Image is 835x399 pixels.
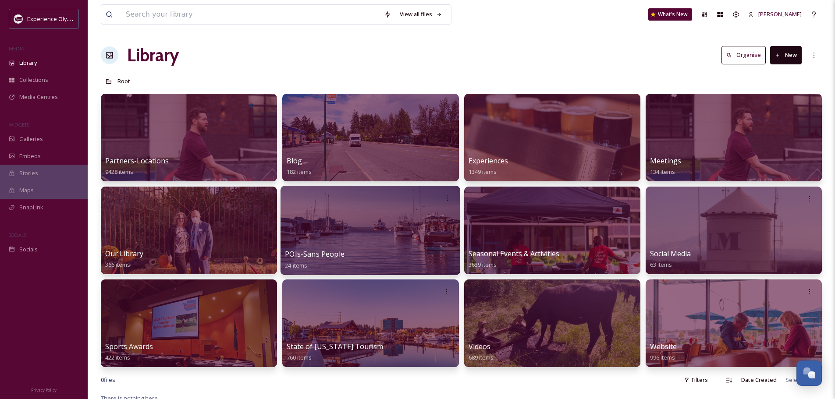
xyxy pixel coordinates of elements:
[650,249,691,258] span: Social Media
[121,5,380,24] input: Search your library
[650,342,677,351] span: Website
[127,42,179,68] a: Library
[395,6,447,23] a: View all files
[9,45,24,52] span: MEDIA
[650,353,675,361] span: 996 items
[287,168,312,176] span: 182 items
[19,76,48,84] span: Collections
[105,157,169,176] a: Partners-Locations9428 items
[469,168,497,176] span: 1349 items
[737,371,781,388] div: Date Created
[19,152,41,160] span: Embeds
[650,168,675,176] span: 134 items
[285,249,345,259] span: POIs-Sans People
[469,156,508,166] span: Experiences
[287,343,383,361] a: State of [US_STATE] Tourism760 items
[19,245,38,254] span: Socials
[721,46,770,64] a: Organise
[27,14,79,23] span: Experience Olympia
[744,6,806,23] a: [PERSON_NAME]
[469,261,497,268] span: 3639 items
[105,156,169,166] span: Partners-Locations
[287,342,383,351] span: State of [US_STATE] Tourism
[14,14,23,23] img: download.jpeg
[796,360,822,386] button: Open Chat
[287,157,312,176] a: Blog182 items
[679,371,712,388] div: Filters
[469,157,508,176] a: Experiences1349 items
[648,8,692,21] a: What's New
[9,121,29,128] span: WIDGETS
[9,232,26,238] span: SOCIALS
[19,93,58,101] span: Media Centres
[19,169,38,177] span: Stories
[31,387,57,393] span: Privacy Policy
[101,376,115,384] span: 0 file s
[19,186,34,194] span: Maps
[650,261,672,268] span: 63 items
[758,10,802,18] span: [PERSON_NAME]
[285,261,307,269] span: 24 items
[287,156,302,166] span: Blog
[721,46,766,64] button: Organise
[117,77,130,85] span: Root
[105,343,153,361] a: Sports Awards422 items
[117,76,130,86] a: Root
[285,250,345,269] a: POIs-Sans People24 items
[650,157,681,176] a: Meetings134 items
[469,343,494,361] a: Videos689 items
[19,59,37,67] span: Library
[105,250,143,268] a: Our Library366 items
[105,353,130,361] span: 422 items
[19,135,43,143] span: Galleries
[105,342,153,351] span: Sports Awards
[650,156,681,166] span: Meetings
[105,168,133,176] span: 9428 items
[469,249,559,258] span: Seasonal Events & Activities
[785,376,809,384] span: Select all
[31,384,57,395] a: Privacy Policy
[469,353,494,361] span: 689 items
[650,343,677,361] a: Website996 items
[105,249,143,258] span: Our Library
[105,261,130,268] span: 366 items
[19,203,43,212] span: SnapLink
[650,250,691,268] a: Social Media63 items
[287,353,312,361] span: 760 items
[469,342,490,351] span: Videos
[469,250,559,268] a: Seasonal Events & Activities3639 items
[770,46,802,64] button: New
